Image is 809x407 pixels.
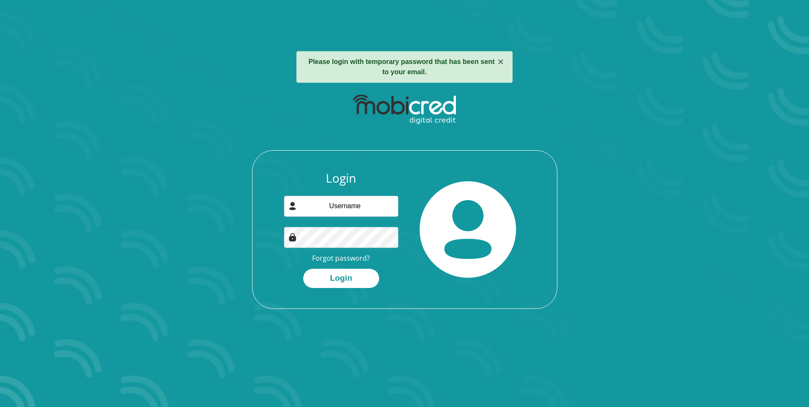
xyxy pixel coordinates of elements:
button: × [498,57,504,67]
img: Image [288,233,297,241]
input: Username [284,196,398,217]
img: user-icon image [288,202,297,210]
a: Forgot password? [312,253,370,263]
button: Login [303,269,379,288]
strong: Please login with temporary password that has been sent to your email. [308,58,495,76]
img: mobicred logo [353,95,456,125]
h3: Login [284,171,398,186]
